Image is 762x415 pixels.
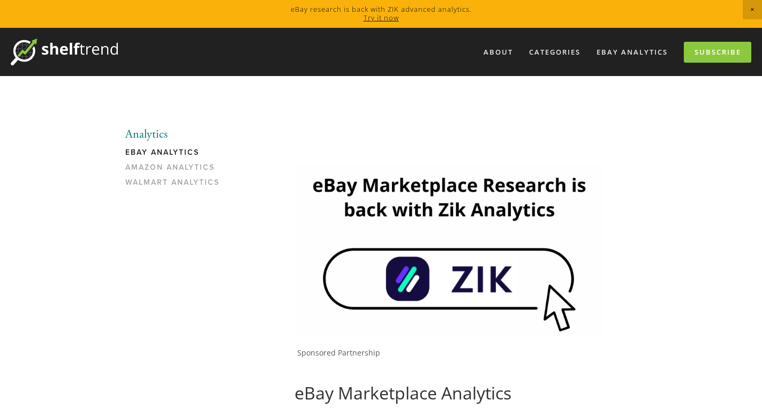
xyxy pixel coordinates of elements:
a: eBay Analytics [125,148,228,163]
a: About [477,43,520,61]
h1: eBay Marketplace Analytics [295,383,604,403]
li: Analytics [125,127,228,141]
a: Amazon Analytics [125,163,228,178]
a: Try it now [364,13,399,22]
img: Zik Analytics Sponsored Ad [295,164,604,338]
a: eBay Analytics [590,43,675,61]
p: Sponsored Partnership [297,348,604,358]
div: Categories [522,43,587,61]
img: ShelfTrend [11,39,118,65]
a: Subscribe [684,42,751,63]
a: Walmart Analytics [125,178,228,193]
